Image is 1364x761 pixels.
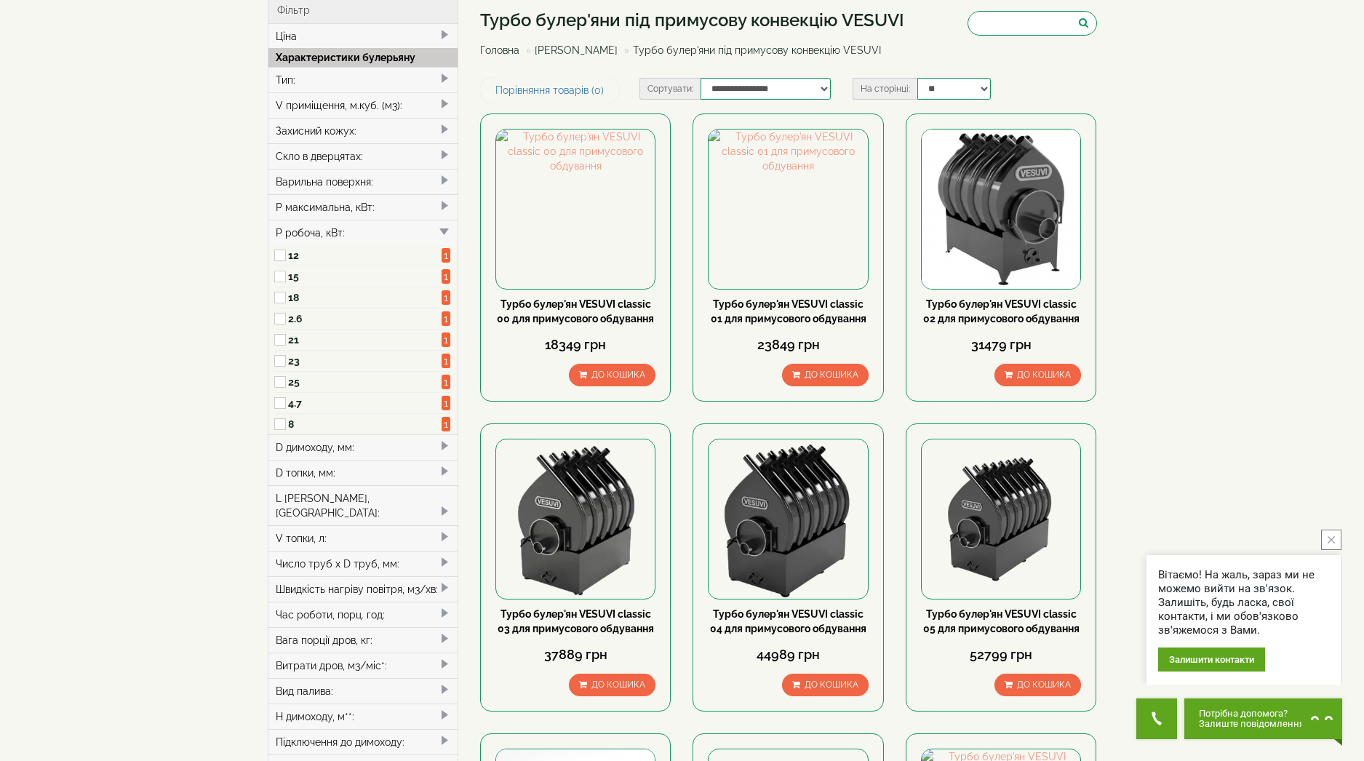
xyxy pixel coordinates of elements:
[268,194,458,220] div: P максимальна, кВт:
[708,645,868,664] div: 44989 грн
[268,525,458,551] div: V топки, л:
[288,354,442,368] label: 23
[288,311,442,326] label: 2.6
[1158,648,1265,672] div: Залишити контакти
[268,434,458,460] div: D димоходу, мм:
[708,335,868,354] div: 23849 грн
[442,354,450,368] span: 1
[268,551,458,576] div: Число труб x D труб, мм:
[288,269,442,284] label: 15
[1184,698,1342,739] button: Chat button
[268,220,458,245] div: P робоча, кВт:
[480,11,904,30] h1: Турбо булер'яни під примусову конвекцію VESUVI
[268,460,458,485] div: D топки, мм:
[496,439,655,598] img: Турбо булер'ян VESUVI classic 03 для примусового обдування
[569,364,655,386] button: До кошика
[480,78,619,103] a: Порівняння товарів (0)
[288,396,442,410] label: 4.7
[268,143,458,169] div: Скло в дверцятах:
[288,290,442,305] label: 18
[1017,680,1071,690] span: До кошика
[921,335,1081,354] div: 31479 грн
[709,439,867,598] img: Турбо булер'ян VESUVI classic 04 для примусового обдування
[994,364,1081,386] button: До кошика
[805,680,858,690] span: До кошика
[268,24,458,49] div: Ціна
[853,78,917,100] label: На сторінці:
[288,332,442,347] label: 21
[498,608,654,634] a: Турбо булер'ян VESUVI classic 03 для примусового обдування
[442,396,450,410] span: 1
[495,335,655,354] div: 18349 грн
[569,674,655,696] button: До кошика
[591,680,645,690] span: До кошика
[268,485,458,525] div: L [PERSON_NAME], [GEOGRAPHIC_DATA]:
[497,298,654,324] a: Турбо булер'ян VESUVI classic 00 для примусового обдування
[1158,568,1329,637] div: Вітаємо! На жаль, зараз ми не можемо вийти на зв'язок. Залишіть, будь ласка, свої контакти, і ми ...
[442,269,450,284] span: 1
[268,653,458,678] div: Витрати дров, м3/міс*:
[1199,709,1304,719] span: Потрібна допомога?
[268,704,458,729] div: H димоходу, м**:
[268,602,458,627] div: Час роботи, порц. год:
[268,729,458,754] div: Підключення до димоходу:
[268,48,458,67] div: Характеристики булерьяну
[442,248,450,263] span: 1
[268,67,458,92] div: Тип:
[442,417,450,431] span: 1
[268,627,458,653] div: Вага порції дров, кг:
[442,290,450,305] span: 1
[496,130,655,288] img: Турбо булер'ян VESUVI classic 00 для примусового обдування
[805,370,858,380] span: До кошика
[268,169,458,194] div: Варильна поверхня:
[709,130,867,288] img: Турбо булер'ян VESUVI classic 01 для примусового обдування
[268,576,458,602] div: Швидкість нагріву повітря, м3/хв:
[268,118,458,143] div: Захисний кожух:
[922,439,1080,598] img: Турбо булер'ян VESUVI classic 05 для примусового обдування
[442,332,450,347] span: 1
[268,678,458,704] div: Вид палива:
[621,43,881,57] li: Турбо булер'яни під примусову конвекцію VESUVI
[1199,719,1304,729] span: Залиште повідомлення
[442,311,450,326] span: 1
[711,298,866,324] a: Турбо булер'ян VESUVI classic 01 для примусового обдування
[922,130,1080,288] img: Турбо булер'ян VESUVI classic 02 для примусового обдування
[288,375,442,389] label: 25
[288,417,442,431] label: 8
[535,44,618,56] a: [PERSON_NAME]
[923,608,1080,634] a: Турбо булер'ян VESUVI classic 05 для примусового обдування
[1017,370,1071,380] span: До кошика
[923,298,1080,324] a: Турбо булер'ян VESUVI classic 02 для примусового обдування
[782,364,869,386] button: До кошика
[495,645,655,664] div: 37889 грн
[268,92,458,118] div: V приміщення, м.куб. (м3):
[921,645,1081,664] div: 52799 грн
[710,608,866,634] a: Турбо булер'ян VESUVI classic 04 для примусового обдування
[782,674,869,696] button: До кошика
[1136,698,1177,739] button: Get Call button
[591,370,645,380] span: До кошика
[442,375,450,389] span: 1
[1321,530,1341,550] button: close button
[480,44,519,56] a: Головна
[288,248,442,263] label: 12
[994,674,1081,696] button: До кошика
[639,78,701,100] label: Сортувати:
